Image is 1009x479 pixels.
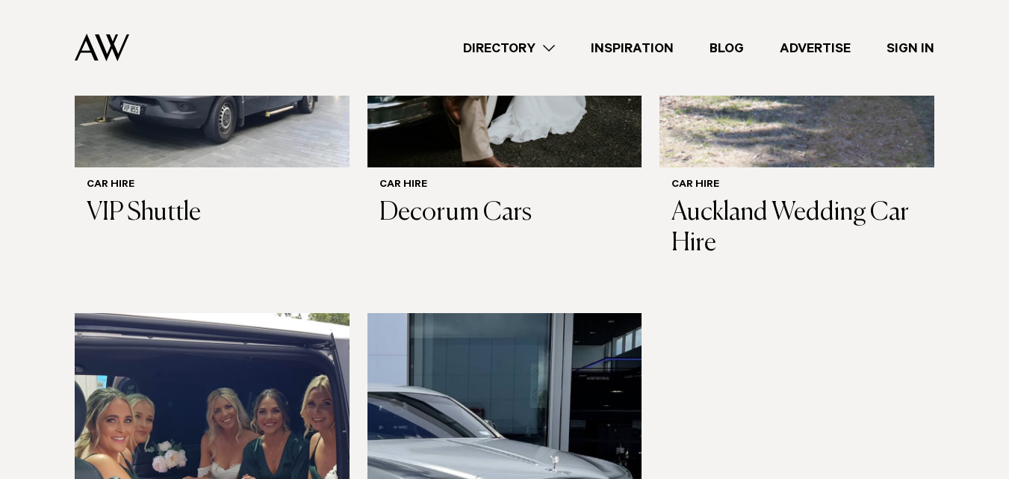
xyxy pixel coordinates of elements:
a: Directory [445,38,573,58]
h6: Car Hire [379,179,630,192]
a: Blog [692,38,762,58]
h6: Car Hire [671,179,922,192]
h3: VIP Shuttle [87,198,338,229]
img: Auckland Weddings Logo [75,34,129,61]
h3: Decorum Cars [379,198,630,229]
a: Advertise [762,38,869,58]
h3: Auckland Wedding Car Hire [671,198,922,259]
h6: Car Hire [87,179,338,192]
a: Sign In [869,38,952,58]
a: Inspiration [573,38,692,58]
